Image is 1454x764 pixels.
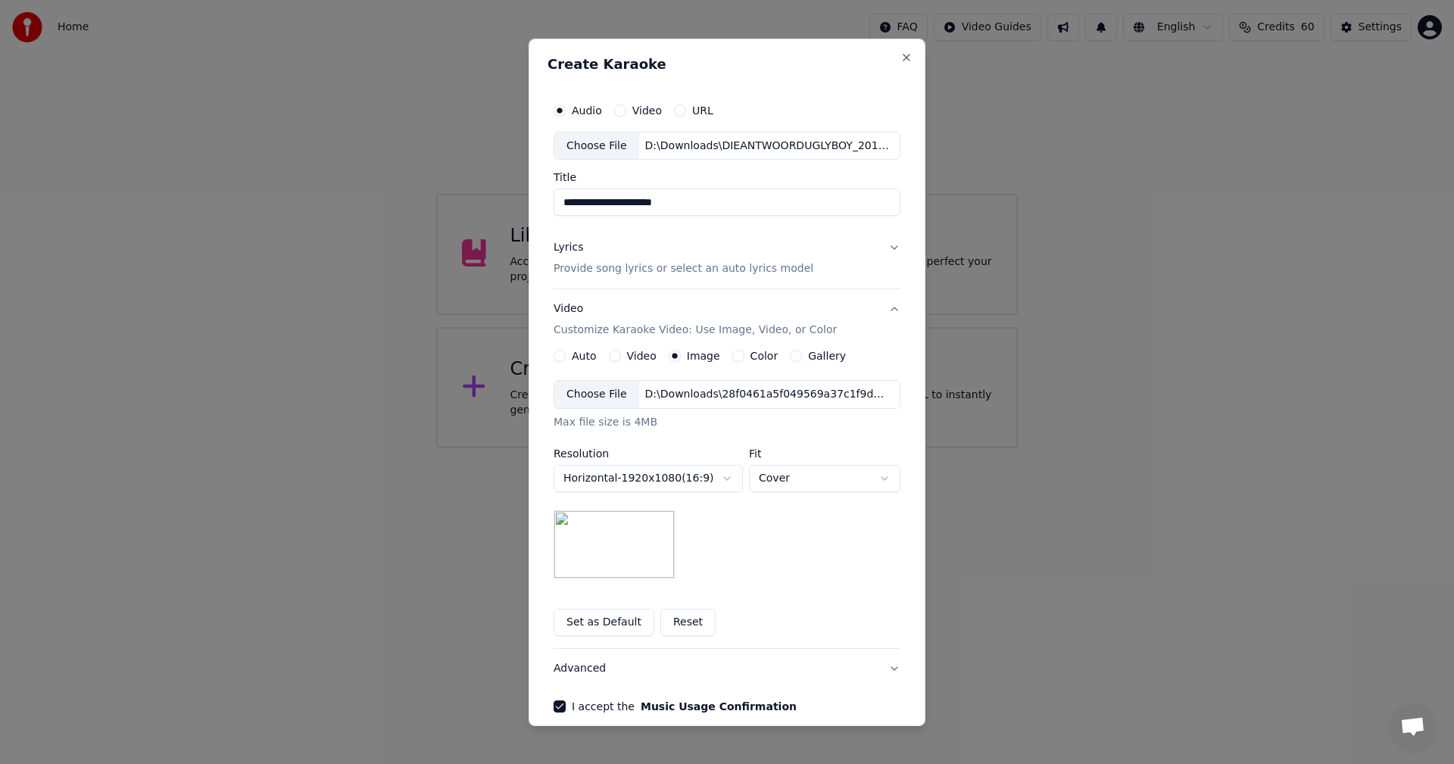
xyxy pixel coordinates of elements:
[572,351,597,361] label: Auto
[692,104,713,115] label: URL
[627,351,657,361] label: Video
[641,701,797,712] button: I accept the
[554,609,654,636] button: Set as Default
[554,448,743,459] label: Resolution
[548,57,906,70] h2: Create Karaoke
[554,301,837,338] div: Video
[660,609,716,636] button: Reset
[639,387,897,402] div: D:\Downloads\28f0461a5f049569a37c1f9d9cf85e0120143010123325851.png
[554,323,837,338] p: Customize Karaoke Video: Use Image, Video, or Color
[554,350,900,648] div: VideoCustomize Karaoke Video: Use Image, Video, or Color
[554,240,583,255] div: Lyrics
[572,104,602,115] label: Audio
[808,351,846,361] label: Gallery
[554,381,639,408] div: Choose File
[572,701,797,712] label: I accept the
[554,261,813,276] p: Provide song lyrics or select an auto lyrics model
[554,172,900,182] label: Title
[554,289,900,350] button: VideoCustomize Karaoke Video: Use Image, Video, or Color
[687,351,720,361] label: Image
[554,228,900,288] button: LyricsProvide song lyrics or select an auto lyrics model
[632,104,662,115] label: Video
[749,448,900,459] label: Fit
[554,415,900,430] div: Max file size is 4MB
[554,132,639,159] div: Choose File
[554,649,900,688] button: Advanced
[639,138,897,153] div: D:\Downloads\DIEANTWOORDUGLYBOY_201902\DIE ANTWOORD - UGLY BOY.mp3
[750,351,778,361] label: Color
